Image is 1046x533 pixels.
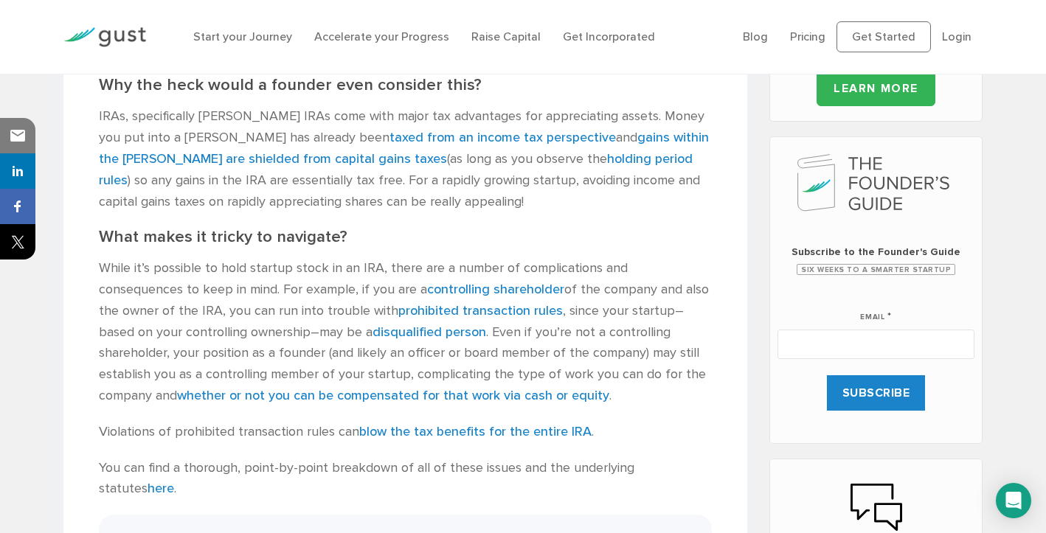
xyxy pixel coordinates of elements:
[800,374,1046,533] iframe: Chat Widget
[99,422,712,443] p: Violations of prohibited transaction rules can .
[177,388,609,403] a: whether or not you can be compensated for that work via cash or equity
[99,258,712,407] p: While it’s possible to hold startup stock in an IRA, there are a number of complications and cons...
[389,130,616,145] a: taxed from an income tax perspective
[99,106,712,212] p: IRAs, specifically [PERSON_NAME] IRAs come with major tax advantages for appreciating assets. Mon...
[777,245,974,259] span: Subscribe to the Founder's Guide
[314,29,449,43] a: Accelerate your Progress
[398,303,563,318] a: prohibited transaction rules
[471,29,541,43] a: Raise Capital
[427,282,564,297] a: controlling shareholder
[817,71,935,106] a: LEARN MORE
[99,130,709,167] a: gains within the [PERSON_NAME] are shielded from capital gains taxes
[63,27,146,47] img: Gust Logo
[860,294,892,324] label: Email
[359,424,592,439] a: blow the tax benefits for the entire IRA
[942,29,971,43] a: Login
[99,227,712,247] h2: What makes it tricky to navigate?
[99,75,712,95] h2: Why the heck would a founder even consider this?
[563,29,655,43] a: Get Incorporated
[837,21,931,52] a: Get Started
[99,458,712,501] p: You can find a thorough, point-by-point breakdown of all of these issues and the underlying statu...
[790,29,825,43] a: Pricing
[797,264,955,275] span: Six Weeks to a Smarter Startup
[99,151,693,188] a: holding period rules
[193,29,292,43] a: Start your Journey
[373,324,486,340] a: disqualified person
[148,481,174,496] a: here
[743,29,768,43] a: Blog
